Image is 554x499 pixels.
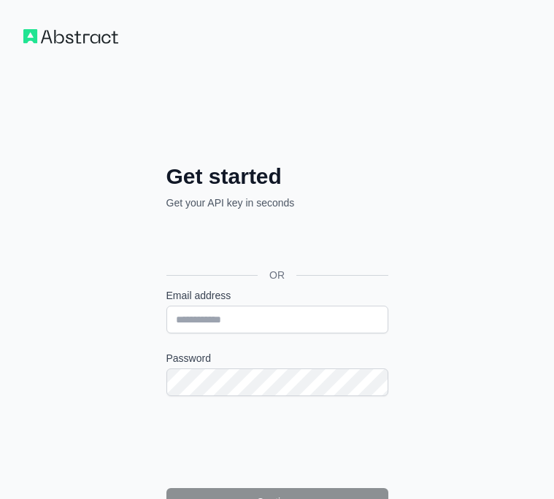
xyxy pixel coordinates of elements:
h2: Get started [166,163,388,190]
img: Workflow [23,29,118,44]
iframe: Sign in with Google Button [159,226,393,258]
p: Get your API key in seconds [166,196,388,210]
span: OR [258,268,296,282]
iframe: reCAPTCHA [166,414,388,471]
label: Email address [166,288,388,303]
label: Password [166,351,388,365]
